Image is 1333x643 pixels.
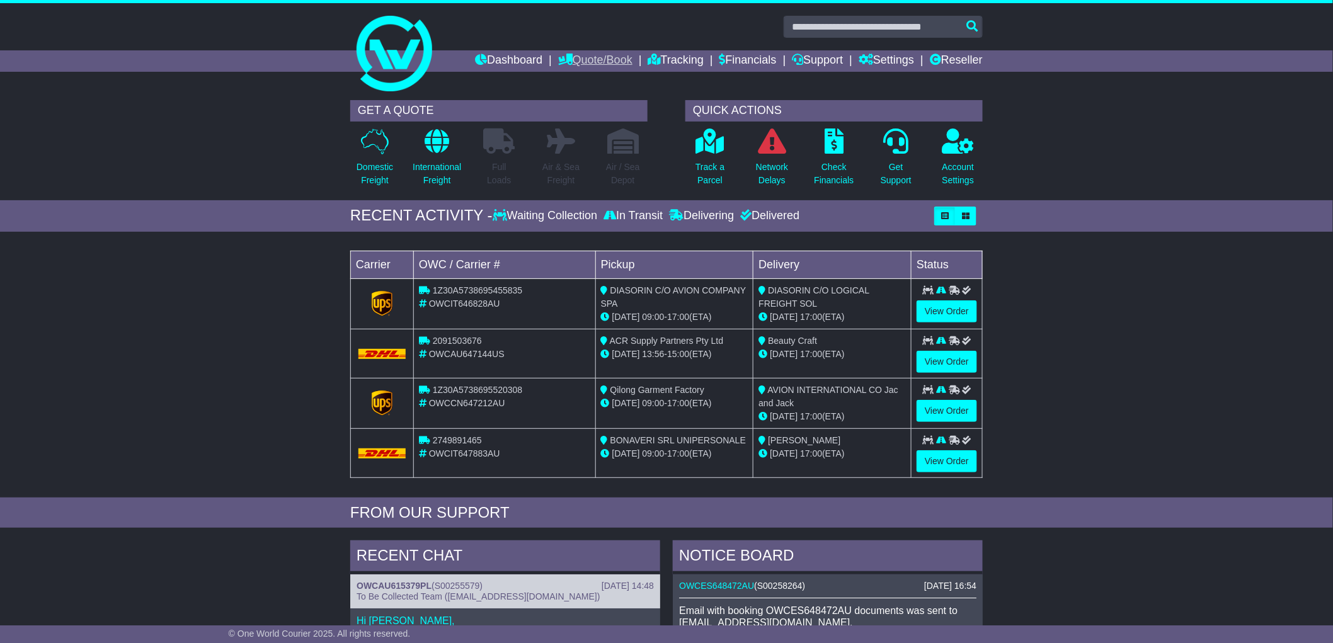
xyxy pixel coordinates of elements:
span: DIASORIN C/O AVION COMPANY SPA [601,285,746,309]
p: Domestic Freight [357,161,393,187]
div: (ETA) [758,310,906,324]
img: DHL.png [358,349,406,359]
span: 1Z30A5738695455835 [433,285,522,295]
span: Beauty Craft [768,336,817,346]
span: 15:00 [667,349,689,359]
span: BONAVERI SRL UNIPERSONALE [610,435,747,445]
span: 09:00 [643,312,665,322]
span: S00258264 [757,581,803,591]
div: - (ETA) [601,447,748,460]
a: Financials [719,50,777,72]
p: Get Support [881,161,912,187]
span: OWCCN647212AU [429,398,505,408]
span: OWCIT646828AU [429,299,500,309]
span: To Be Collected Team ([EMAIL_ADDRESS][DOMAIN_NAME]) [357,591,600,601]
div: [DATE] 16:54 [924,581,976,591]
div: - (ETA) [601,348,748,361]
div: - (ETA) [601,397,748,410]
span: 17:00 [800,411,822,421]
span: © One World Courier 2025. All rights reserved. [229,629,411,639]
span: 17:00 [800,349,822,359]
td: Carrier [351,251,414,278]
a: DomesticFreight [356,128,394,194]
a: CheckFinancials [814,128,855,194]
span: [DATE] [612,398,640,408]
span: 13:56 [643,349,665,359]
div: NOTICE BOARD [673,540,983,574]
td: Delivery [753,251,912,278]
span: [DATE] [770,411,798,421]
p: Account Settings [942,161,975,187]
div: FROM OUR SUPPORT [350,504,983,522]
span: Qilong Garment Factory [610,385,704,395]
span: 17:00 [800,448,822,458]
p: Air / Sea Depot [606,161,640,187]
span: [DATE] [612,448,640,458]
p: Air & Sea Freight [542,161,580,187]
a: View Order [917,400,977,422]
div: In Transit [600,209,666,223]
div: Waiting Collection [493,209,600,223]
a: Reseller [930,50,983,72]
span: ACR Supply Partners Pty Ltd [610,336,724,346]
a: Track aParcel [695,128,725,194]
div: QUICK ACTIONS [685,100,983,122]
td: OWC / Carrier # [414,251,596,278]
td: Pickup [595,251,753,278]
span: 2091503676 [433,336,482,346]
img: DHL.png [358,448,406,458]
span: 09:00 [643,398,665,408]
a: OWCES648472AU [679,581,754,591]
span: 17:00 [667,398,689,408]
p: Email with booking OWCES648472AU documents was sent to [EMAIL_ADDRESS][DOMAIN_NAME]. [679,605,976,629]
span: 09:00 [643,448,665,458]
a: AccountSettings [942,128,975,194]
span: 2749891465 [433,435,482,445]
p: International Freight [413,161,461,187]
a: Settings [859,50,914,72]
div: - (ETA) [601,310,748,324]
span: 1Z30A5738695520308 [433,385,522,395]
div: (ETA) [758,410,906,423]
td: Status [912,251,983,278]
span: DIASORIN C/O LOGICAL FREIGHT SOL [758,285,869,309]
span: [DATE] [612,349,640,359]
span: [DATE] [770,349,798,359]
a: View Order [917,351,977,373]
img: GetCarrierServiceLogo [372,390,393,416]
a: Quote/Book [558,50,632,72]
p: Track a Parcel [695,161,724,187]
div: ( ) [679,581,976,591]
p: Full Loads [483,161,515,187]
span: [DATE] [770,448,798,458]
span: 17:00 [667,312,689,322]
div: (ETA) [758,348,906,361]
a: View Order [917,300,977,322]
a: NetworkDelays [755,128,789,194]
p: Hi [PERSON_NAME], [357,615,654,627]
div: [DATE] 14:48 [602,581,654,591]
a: Tracking [648,50,704,72]
span: [DATE] [770,312,798,322]
span: [DATE] [612,312,640,322]
div: ( ) [357,581,654,591]
p: Network Delays [756,161,788,187]
span: OWCIT647883AU [429,448,500,458]
a: OWCAU615379PL [357,581,432,591]
div: Delivered [737,209,799,223]
span: S00255579 [435,581,480,591]
p: Check Financials [815,161,854,187]
span: 17:00 [800,312,822,322]
div: Delivering [666,209,737,223]
div: RECENT CHAT [350,540,660,574]
a: Dashboard [475,50,542,72]
a: View Order [917,450,977,472]
a: InternationalFreight [412,128,462,194]
span: OWCAU647144US [429,349,505,359]
a: GetSupport [880,128,912,194]
span: 17:00 [667,448,689,458]
div: RECENT ACTIVITY - [350,207,493,225]
a: Support [792,50,843,72]
div: (ETA) [758,447,906,460]
span: AVION INTERNATIONAL CO Jac and Jack [758,385,898,408]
